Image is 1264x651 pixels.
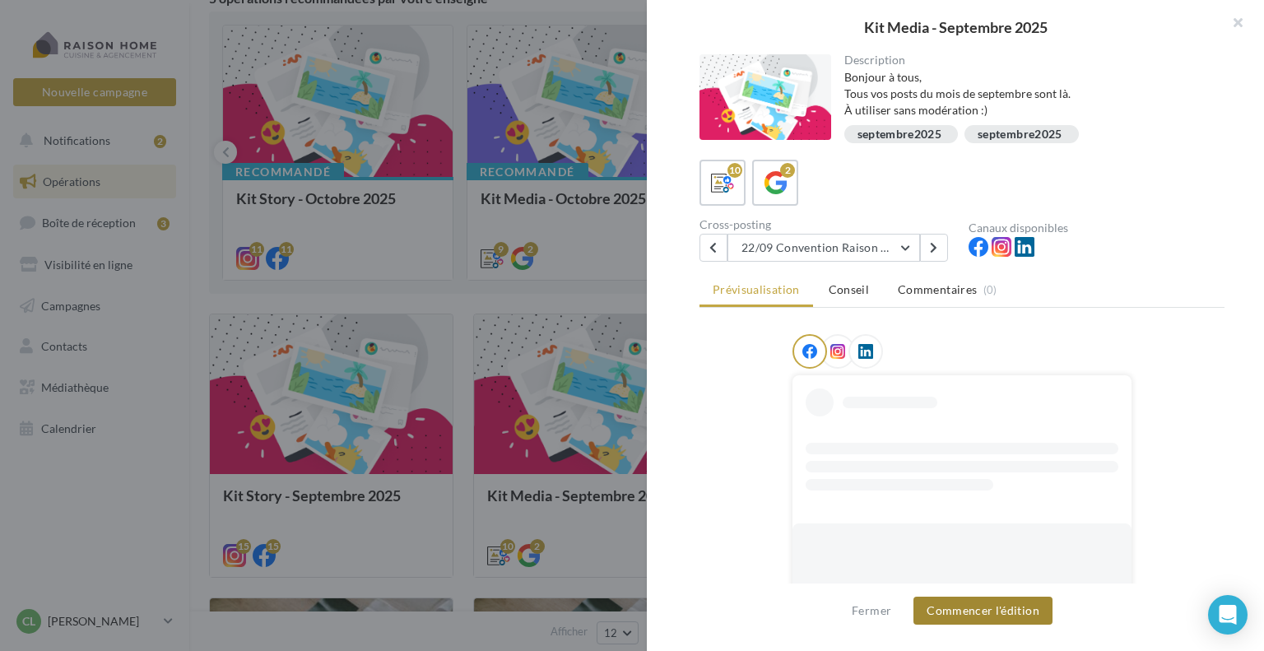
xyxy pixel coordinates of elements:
[727,234,920,262] button: 22/09 Convention Raison Home
[673,20,1238,35] div: Kit Media - Septembre 2025
[780,163,795,178] div: 2
[983,283,997,296] span: (0)
[845,601,898,621] button: Fermer
[1208,595,1248,635] div: Open Intercom Messenger
[978,128,1062,141] div: septembre2025
[727,163,742,178] div: 10
[699,219,955,230] div: Cross-posting
[969,222,1224,234] div: Canaux disponibles
[898,281,977,298] span: Commentaires
[913,597,1053,625] button: Commencer l'édition
[844,54,1212,66] div: Description
[857,128,942,141] div: septembre2025
[844,69,1212,119] div: Bonjour à tous, Tous vos posts du mois de septembre sont là. À utiliser sans modération :)
[829,282,869,296] span: Conseil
